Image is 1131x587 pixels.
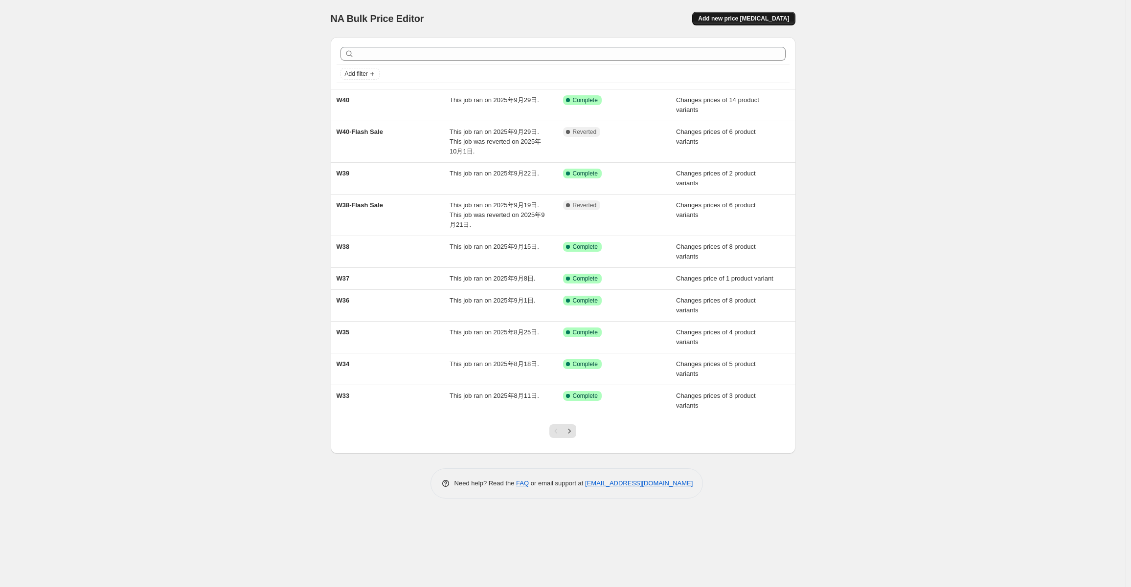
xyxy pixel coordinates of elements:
[573,243,598,251] span: Complete
[676,201,756,218] span: Changes prices of 6 product variants
[676,297,756,314] span: Changes prices of 8 product variants
[337,128,383,135] span: W40-Flash Sale
[450,297,536,304] span: This job ran on 2025年9月1日.
[676,392,756,409] span: Changes prices of 3 product variants
[337,328,350,336] span: W35
[573,392,598,400] span: Complete
[337,170,350,177] span: W39
[692,12,795,25] button: Add new price [MEDICAL_DATA]
[676,275,773,282] span: Changes price of 1 product variant
[676,170,756,187] span: Changes prices of 2 product variants
[573,128,597,136] span: Reverted
[529,479,585,487] span: or email support at
[698,15,789,22] span: Add new price [MEDICAL_DATA]
[340,68,380,80] button: Add filter
[337,96,350,104] span: W40
[573,170,598,177] span: Complete
[676,96,759,113] span: Changes prices of 14 product variants
[516,479,529,487] a: FAQ
[450,170,539,177] span: This job ran on 2025年9月22日.
[345,70,368,78] span: Add filter
[337,392,350,399] span: W33
[337,243,350,250] span: W38
[450,128,541,155] span: This job ran on 2025年9月29日. This job was reverted on 2025年10月1日.
[573,96,598,104] span: Complete
[676,128,756,145] span: Changes prices of 6 product variants
[450,328,539,336] span: This job ran on 2025年8月25日.
[573,275,598,283] span: Complete
[573,328,598,336] span: Complete
[676,328,756,346] span: Changes prices of 4 product variants
[573,360,598,368] span: Complete
[450,201,544,228] span: This job ran on 2025年9月19日. This job was reverted on 2025年9月21日.
[337,275,350,282] span: W37
[585,479,693,487] a: [EMAIL_ADDRESS][DOMAIN_NAME]
[450,96,539,104] span: This job ran on 2025年9月29日.
[450,360,539,368] span: This job ran on 2025年8月18日.
[454,479,517,487] span: Need help? Read the
[573,201,597,209] span: Reverted
[337,360,350,368] span: W34
[549,424,576,438] nav: Pagination
[337,201,383,209] span: W38-Flash Sale
[573,297,598,304] span: Complete
[563,424,576,438] button: Next
[450,392,539,399] span: This job ran on 2025年8月11日.
[450,243,539,250] span: This job ran on 2025年9月15日.
[676,360,756,377] span: Changes prices of 5 product variants
[331,13,424,24] span: NA Bulk Price Editor
[450,275,536,282] span: This job ran on 2025年9月8日.
[676,243,756,260] span: Changes prices of 8 product variants
[337,297,350,304] span: W36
